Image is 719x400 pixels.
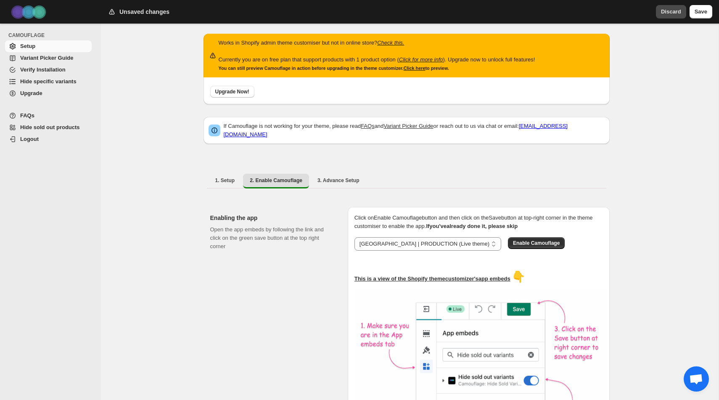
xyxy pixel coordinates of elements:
span: Upgrade [20,90,42,96]
a: Hide specific variants [5,76,92,87]
span: Enable Camouflage [513,240,560,246]
a: Setup [5,40,92,52]
p: If Camouflage is not working for your theme, please read and or reach out to us via chat or email: [224,122,605,139]
a: Variant Picker Guide [5,52,92,64]
span: Hide specific variants [20,78,77,85]
span: Verify Installation [20,66,66,73]
span: FAQs [20,112,34,119]
button: Upgrade Now! [210,86,254,98]
b: If you've already done it, please skip [426,223,518,229]
span: Upgrade Now! [215,88,249,95]
a: Click for more info [399,56,443,63]
a: Enable Camouflage [508,240,565,246]
span: Variant Picker Guide [20,55,73,61]
button: Save [690,5,712,19]
span: 2. Enable Camouflage [250,177,302,184]
span: Logout [20,136,39,142]
a: Variant Picker Guide [383,123,433,129]
a: Logout [5,133,92,145]
a: Check this. [377,40,404,46]
a: FAQs [5,110,92,122]
span: Save [695,8,707,16]
a: FAQs [361,123,375,129]
p: Click on Enable Camouflage button and then click on the Save button at top-right corner in the th... [354,214,603,230]
span: 3. Advance Setup [317,177,359,184]
h2: Unsaved changes [119,8,169,16]
a: Click here [404,66,426,71]
span: Hide sold out products [20,124,80,130]
button: Enable Camouflage [508,237,565,249]
p: Currently you are on free plan that support products with 1 product option ( ). Upgrade now to un... [219,56,535,64]
span: CAMOUFLAGE [8,32,95,39]
button: Discard [656,5,686,19]
small: You can still preview Camouflage in action before upgrading in the theme customizer. to preview. [219,66,449,71]
span: 1. Setup [215,177,235,184]
div: Chat öffnen [684,366,709,392]
span: Setup [20,43,35,49]
a: Upgrade [5,87,92,99]
span: 👇 [512,270,525,283]
p: Works in Shopify admin theme customiser but not in online store? [219,39,535,47]
h2: Enabling the app [210,214,334,222]
a: Verify Installation [5,64,92,76]
a: Hide sold out products [5,122,92,133]
span: Discard [661,8,681,16]
u: This is a view of the Shopify theme customizer's app embeds [354,275,510,282]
